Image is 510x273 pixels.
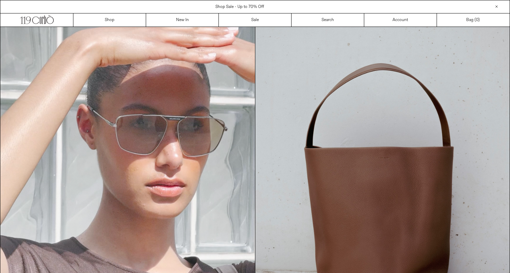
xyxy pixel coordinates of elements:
[476,17,480,23] span: )
[437,13,510,27] a: Bag ()
[215,4,264,10] a: Shop Sale - Up to 70% Off
[146,13,219,27] a: New In
[364,13,437,27] a: Account
[73,13,146,27] a: Shop
[292,13,364,27] a: Search
[219,13,292,27] a: Sale
[476,17,478,23] span: 0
